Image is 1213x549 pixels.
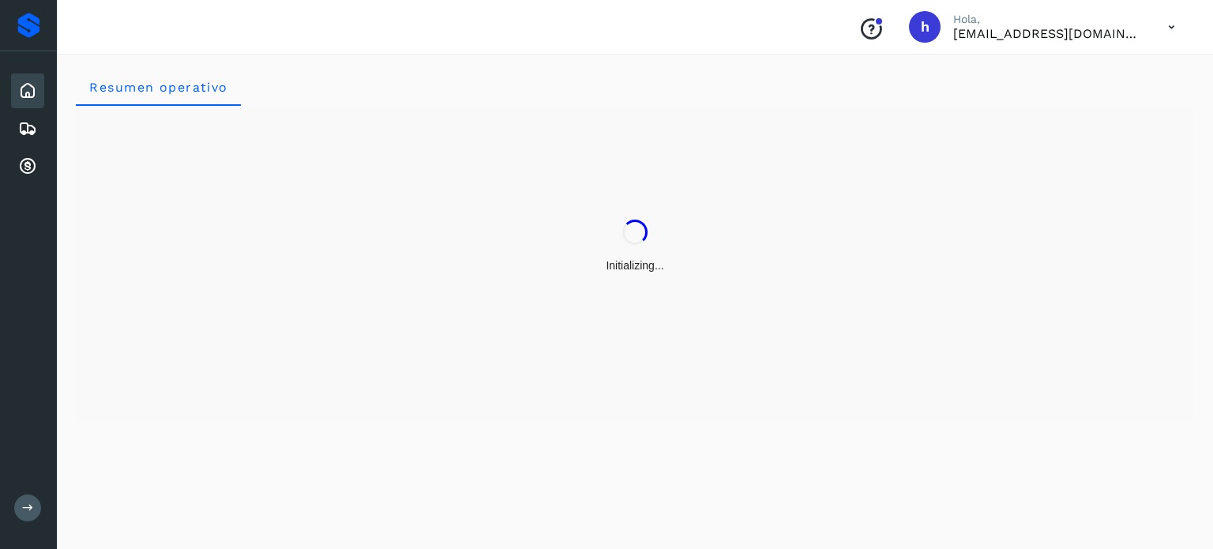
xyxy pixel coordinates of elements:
p: hpichardo@karesan.com.mx [953,26,1143,41]
p: Hola, [953,13,1143,26]
div: Embarques [11,111,44,146]
div: Inicio [11,73,44,108]
span: Resumen operativo [88,80,228,95]
div: Cuentas por cobrar [11,149,44,184]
